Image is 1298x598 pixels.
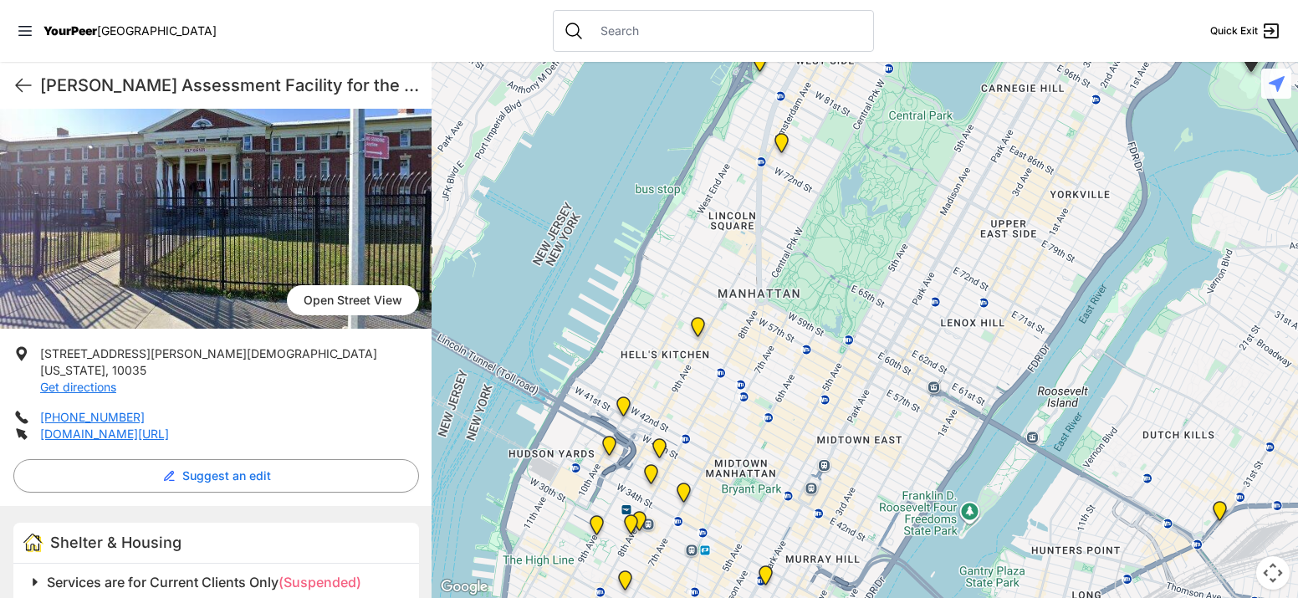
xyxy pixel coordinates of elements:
span: [STREET_ADDRESS][PERSON_NAME][DEMOGRAPHIC_DATA] [40,346,377,360]
div: Chelsea Foyer at The Christopher Temporary Youth Housing [615,570,636,597]
div: New York [613,396,634,423]
a: YourPeer[GEOGRAPHIC_DATA] [43,26,217,36]
div: Corporate Office, no walk-ins [641,464,662,491]
span: Suggest an edit [182,468,271,484]
input: Search [590,23,863,39]
span: Open Street View [287,285,419,315]
span: [GEOGRAPHIC_DATA] [97,23,217,38]
img: Google [437,576,492,598]
div: Sylvia's Place [599,436,620,463]
div: Administrative Office, No Walk-Ins [749,52,770,79]
div: Antonio Olivieri Drop-in Center [629,511,650,538]
span: 10035 [112,363,146,377]
span: , [105,363,109,377]
button: Suggest an edit [13,459,419,493]
a: Quick Exit [1210,21,1281,41]
span: Services are for Current Clients Only [47,574,279,590]
span: [US_STATE] [40,363,105,377]
a: [PHONE_NUMBER] [40,410,145,424]
a: Open this area in Google Maps (opens a new window) [437,576,492,598]
h1: [PERSON_NAME] Assessment Facility for the Homeless [40,74,419,97]
div: Hamilton Senior Center [771,133,792,160]
div: Main Office [673,483,694,509]
div: 9th Avenue Drop-in Center [687,317,708,344]
span: Shelter & Housing [50,534,181,551]
div: ServiceLine [621,514,641,541]
a: Get directions [40,380,116,394]
div: Chelsea [586,515,607,542]
div: DYCD Youth Drop-in Center [649,438,670,465]
a: [DOMAIN_NAME][URL] [40,427,169,441]
span: Quick Exit [1210,24,1258,38]
div: Keener Men's Shelter [1237,41,1265,79]
div: Queens - Main Office [1209,501,1230,528]
button: Map camera controls [1256,556,1290,590]
span: (Suspended) [279,574,361,590]
span: YourPeer [43,23,97,38]
div: Mainchance Adult Drop-in Center [755,565,776,592]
